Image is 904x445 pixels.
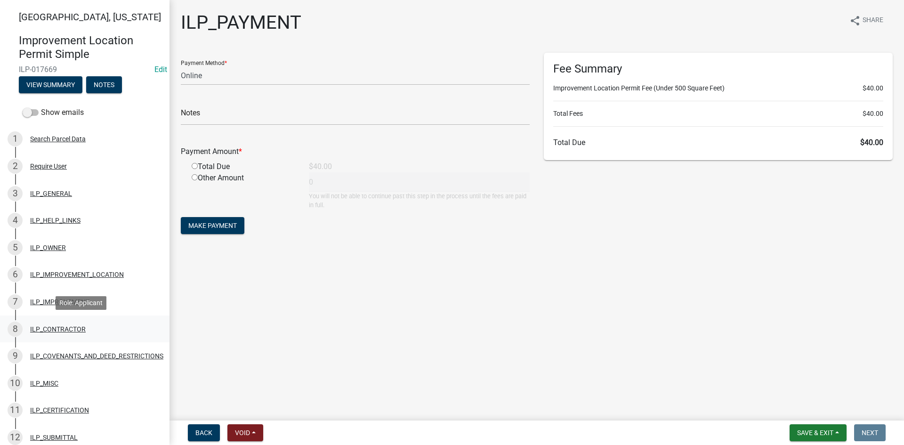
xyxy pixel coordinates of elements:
[30,353,163,359] div: ILP_COVENANTS_AND_DEED_RESTRICTIONS
[185,161,302,172] div: Total Due
[8,348,23,364] div: 9
[30,163,67,170] div: Require User
[8,430,23,445] div: 12
[8,322,23,337] div: 8
[227,424,263,441] button: Void
[188,222,237,229] span: Make Payment
[8,240,23,255] div: 5
[19,81,82,89] wm-modal-confirm: Summary
[842,11,891,30] button: shareShare
[154,65,167,74] wm-modal-confirm: Edit Application Number
[154,65,167,74] a: Edit
[30,244,66,251] div: ILP_OWNER
[56,296,106,310] div: Role: Applicant
[181,217,244,234] button: Make Payment
[8,213,23,228] div: 4
[790,424,847,441] button: Save & Exit
[19,65,151,74] span: ILP-017669
[854,424,886,441] button: Next
[863,15,883,26] span: Share
[553,83,883,93] li: Improvement Location Permit Fee (Under 500 Square Feet)
[553,62,883,76] h6: Fee Summary
[553,109,883,119] li: Total Fees
[8,131,23,146] div: 1
[8,186,23,201] div: 3
[863,83,883,93] span: $40.00
[185,172,302,210] div: Other Amount
[8,403,23,418] div: 11
[30,136,86,142] div: Search Parcel Data
[19,11,161,23] span: [GEOGRAPHIC_DATA], [US_STATE]
[30,407,89,413] div: ILP_CERTIFICATION
[8,267,23,282] div: 6
[30,434,78,441] div: ILP_SUBMITTAL
[8,294,23,309] div: 7
[797,429,833,437] span: Save & Exit
[195,429,212,437] span: Back
[181,11,301,34] h1: ILP_PAYMENT
[863,109,883,119] span: $40.00
[849,15,861,26] i: share
[30,380,58,387] div: ILP_MISC
[30,271,124,278] div: ILP_IMPROVEMENT_LOCATION
[30,299,89,305] div: ILP_IMPROVEMENT
[862,429,878,437] span: Next
[86,76,122,93] button: Notes
[30,217,81,224] div: ILP_HELP_LINKS
[86,81,122,89] wm-modal-confirm: Notes
[19,34,162,61] h4: Improvement Location Permit Simple
[19,76,82,93] button: View Summary
[8,376,23,391] div: 10
[23,107,84,118] label: Show emails
[553,138,883,147] h6: Total Due
[235,429,250,437] span: Void
[8,159,23,174] div: 2
[30,326,86,332] div: ILP_CONTRACTOR
[30,190,72,197] div: ILP_GENERAL
[174,146,537,157] div: Payment Amount
[188,424,220,441] button: Back
[860,138,883,147] span: $40.00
